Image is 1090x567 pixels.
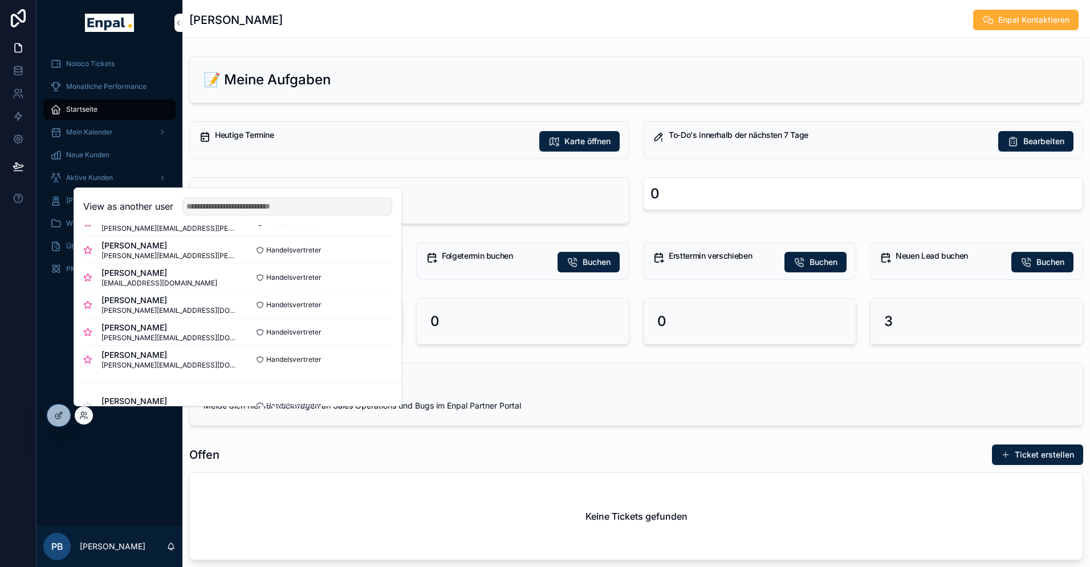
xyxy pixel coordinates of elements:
span: Buchen [1036,256,1064,268]
button: Ticket erstellen [992,444,1083,465]
a: Monatliche Performance [43,76,176,97]
span: [PERSON_NAME] [101,267,217,279]
a: PM Übersicht [43,259,176,279]
h5: To-Do's innerhalb der nächsten 7 Tage [669,131,989,139]
h2: 📝 Meine Aufgaben [204,71,331,89]
a: Wissensdatenbank [43,213,176,234]
a: Neue Kunden [43,145,176,165]
h2: 0 [657,312,666,331]
h2: View as another user [83,199,173,213]
span: Buchen [810,256,837,268]
span: [PERSON_NAME] [101,322,238,333]
button: Buchen [558,252,620,272]
h2: 0 [430,312,440,331]
button: Enpal Kontaktieren [973,10,1079,30]
span: Buchen [583,256,611,268]
p: [PERSON_NAME] [80,541,145,552]
span: [EMAIL_ADDRESS][DOMAIN_NAME] [101,279,217,288]
span: [PERSON_NAME][EMAIL_ADDRESS][DOMAIN_NAME] [101,306,238,315]
div: 0 [650,185,660,203]
span: PB [51,540,63,553]
button: Buchen [784,252,847,272]
h2: Keine Tickets gefunden [585,509,688,523]
a: Mein Kalender [43,122,176,142]
span: Handelsvertreter [266,328,322,337]
h5: Heutige Termine [215,131,530,139]
span: Mein Kalender [66,128,113,137]
span: [PERSON_NAME][EMAIL_ADDRESS][DOMAIN_NAME] [101,361,238,370]
button: Karte öffnen [539,131,620,152]
div: scrollable content [36,46,182,294]
button: Buchen [1011,252,1073,272]
span: Handelsvertreter [266,246,322,255]
span: Aktive Kunden [66,173,113,182]
span: [PERSON_NAME] [101,349,238,361]
span: Handelsvertreter [266,401,322,410]
a: Noloco Tickets [43,54,176,74]
h2: 3 [884,312,893,331]
span: Monatliche Performance [66,82,147,91]
img: App logo [85,14,133,32]
a: [PERSON_NAME] [43,190,176,211]
h5: Neuen Lead buchen [896,252,1002,260]
span: [PERSON_NAME] [101,395,238,407]
span: Handelsvertreter [266,300,322,309]
a: Aktive Kunden [43,168,176,188]
h1: [PERSON_NAME] [189,12,283,28]
span: Bearbeiten [1023,136,1064,147]
span: Startseite [66,105,97,114]
span: Handelsvertreter [266,273,322,282]
h5: Ersttermin verschieben [669,252,775,260]
span: Wissensdatenbank [66,219,127,228]
button: Bearbeiten [998,131,1073,152]
span: [PERSON_NAME] [101,240,238,251]
span: Karte öffnen [564,136,611,147]
span: [PERSON_NAME] [66,196,121,205]
span: Noloco Tickets [66,59,115,68]
span: Neue Kunden [66,150,109,160]
span: PM Übersicht [66,264,110,274]
span: [PERSON_NAME][EMAIL_ADDRESS][DOMAIN_NAME] [101,333,238,342]
span: Über mich [66,242,100,251]
h5: Folgetermin buchen [442,252,548,260]
span: [PERSON_NAME][EMAIL_ADDRESS][PERSON_NAME][DOMAIN_NAME] [101,251,238,260]
a: Startseite [43,99,176,120]
span: [PERSON_NAME][EMAIL_ADDRESS][PERSON_NAME][DOMAIN_NAME] [101,224,238,233]
span: [PERSON_NAME] [101,295,238,306]
h1: Offen [189,447,219,463]
a: Über mich [43,236,176,256]
span: Handelsvertreter [266,355,322,364]
span: Enpal Kontaktieren [998,14,1069,26]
